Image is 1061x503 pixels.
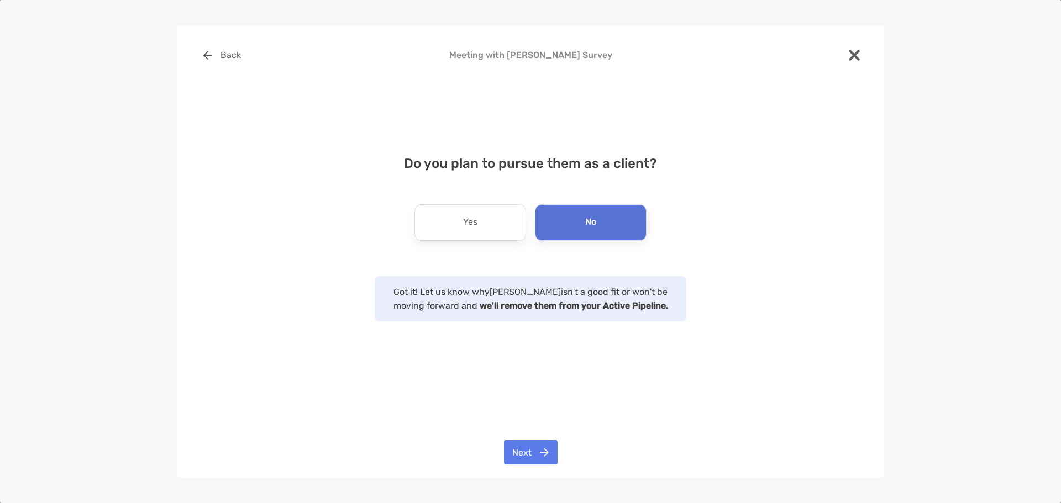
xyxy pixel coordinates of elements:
[203,51,212,60] img: button icon
[463,214,477,231] p: Yes
[195,156,866,171] h4: Do you plan to pursue them as a client?
[480,300,668,311] strong: we'll remove them from your Active Pipeline.
[195,50,866,60] h4: Meeting with [PERSON_NAME] Survey
[540,448,549,457] img: button icon
[386,285,675,313] p: Got it! Let us know why [PERSON_NAME] isn't a good fit or won't be moving forward and
[195,43,249,67] button: Back
[849,50,860,61] img: close modal
[585,214,596,231] p: No
[504,440,558,464] button: Next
